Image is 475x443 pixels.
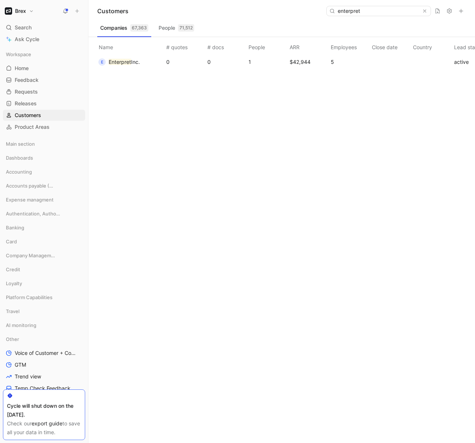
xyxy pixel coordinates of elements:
[130,24,148,32] div: 67,363
[3,236,85,249] div: Card
[6,182,55,189] span: Accounts payable (AP)
[6,140,35,148] span: Main section
[6,308,19,315] span: Travel
[6,266,20,273] span: Credit
[3,180,85,191] div: Accounts payable (AP)
[6,210,61,217] span: Authentication, Authorization & Auditing
[6,238,17,245] span: Card
[3,110,85,121] a: Customers
[3,22,85,33] div: Search
[3,208,85,219] div: Authentication, Authorization & Auditing
[15,23,32,32] span: Search
[15,112,41,119] span: Customers
[6,51,31,58] span: Workspace
[3,166,85,177] div: Accounting
[6,224,24,231] span: Banking
[247,55,288,69] td: 1
[3,152,85,166] div: Dashboards
[15,361,26,368] span: GTM
[3,306,85,317] div: Travel
[3,222,85,235] div: Banking
[247,37,288,55] th: People
[15,349,78,357] span: Voice of Customer + Commercial NRR Feedback
[3,34,85,45] a: Ask Cycle
[6,196,54,203] span: Expense managment
[3,98,85,109] a: Releases
[3,86,85,97] a: Requests
[3,320,85,331] div: AI monitoring
[131,59,140,65] span: Inc.
[3,194,85,207] div: Expense managment
[6,252,55,259] span: Company Management
[3,222,85,233] div: Banking
[98,58,106,66] div: E
[329,55,370,69] td: 5
[3,166,85,179] div: Accounting
[7,402,81,419] div: Cycle will shut down on the [DATE].
[6,335,19,343] span: Other
[3,152,85,163] div: Dashboards
[3,138,85,152] div: Main section
[206,55,247,69] td: 0
[3,6,36,16] button: BrexBrex
[3,348,85,359] a: Voice of Customer + Commercial NRR Feedback
[97,7,128,15] h1: Customers
[329,37,370,55] th: Employees
[3,236,85,247] div: Card
[6,322,36,329] span: AI monitoring
[178,24,194,32] div: 71,512
[3,180,85,193] div: Accounts payable (AP)
[15,373,41,380] span: Trend view
[3,250,85,263] div: Company Management
[370,37,411,55] th: Close date
[6,280,22,287] span: Loyalty
[411,37,453,55] th: Country
[3,334,85,345] div: Other
[32,420,62,426] a: export guide
[3,250,85,261] div: Company Management
[15,76,39,84] span: Feedback
[5,7,12,15] img: Brex
[15,100,37,107] span: Releases
[3,63,85,74] a: Home
[3,264,85,275] div: Credit
[3,264,85,277] div: Credit
[3,138,85,149] div: Main section
[15,123,50,131] span: Product Areas
[3,121,85,132] a: Product Areas
[96,44,116,50] span: Name
[3,194,85,205] div: Expense managment
[288,55,329,69] td: $42,944
[6,168,32,175] span: Accounting
[96,56,142,68] button: EEnterpretInc.
[15,8,26,14] h1: Brex
[3,278,85,289] div: Loyalty
[3,208,85,221] div: Authentication, Authorization & Auditing
[3,292,85,303] div: Platform Capabilities
[3,320,85,333] div: AI monitoring
[288,37,329,55] th: ARR
[156,22,197,34] button: People
[3,383,85,394] a: Temp Check Feedback Updates
[6,294,52,301] span: Platform Capabilities
[3,278,85,291] div: Loyalty
[165,37,206,55] th: # quotes
[15,88,38,95] span: Requests
[7,419,81,437] div: Check our to save all your data in time.
[3,292,85,305] div: Platform Capabilities
[3,75,85,86] a: Feedback
[3,371,85,382] a: Trend view
[165,55,206,69] td: 0
[15,35,39,44] span: Ask Cycle
[3,359,85,370] a: GTM
[109,59,131,65] mark: Enterpret
[15,65,29,72] span: Home
[3,306,85,319] div: Travel
[206,37,247,55] th: # docs
[6,154,33,161] span: Dashboards
[15,385,76,392] span: Temp Check Feedback Updates
[3,49,85,60] div: Workspace
[97,22,151,34] button: Companies
[3,334,85,394] div: OtherVoice of Customer + Commercial NRR FeedbackGTMTrend viewTemp Check Feedback Updates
